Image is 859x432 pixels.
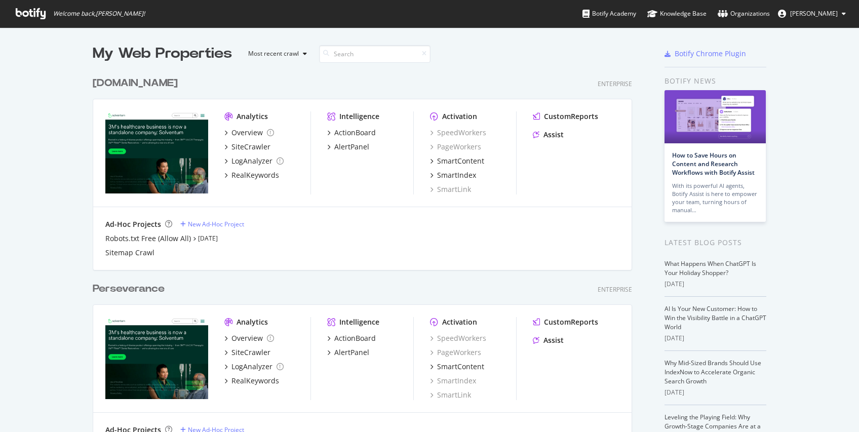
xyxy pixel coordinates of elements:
div: SmartContent [437,362,484,372]
a: Why Mid-Sized Brands Should Use IndexNow to Accelerate Organic Search Growth [665,359,761,385]
a: SmartContent [430,362,484,372]
div: [DATE] [665,280,766,289]
a: What Happens When ChatGPT Is Your Holiday Shopper? [665,259,756,277]
a: SmartContent [430,156,484,166]
div: ActionBoard [334,333,376,343]
div: [DATE] [665,388,766,397]
a: AlertPanel [327,347,369,358]
a: [DOMAIN_NAME] [93,76,182,91]
div: Botify Chrome Plugin [675,49,746,59]
div: Intelligence [339,317,379,327]
a: RealKeywords [224,170,279,180]
div: SiteCrawler [231,347,270,358]
div: Organizations [718,9,770,19]
a: CustomReports [533,317,598,327]
div: Overview [231,128,263,138]
div: AlertPanel [334,347,369,358]
img: solventum.com [105,111,208,193]
div: Intelligence [339,111,379,122]
img: How to Save Hours on Content and Research Workflows with Botify Assist [665,90,766,143]
a: Overview [224,333,274,343]
a: New Ad-Hoc Project [180,220,244,228]
a: SpeedWorkers [430,333,486,343]
div: [DATE] [665,334,766,343]
a: SpeedWorkers [430,128,486,138]
a: SiteCrawler [224,347,270,358]
a: RealKeywords [224,376,279,386]
a: Botify Chrome Plugin [665,49,746,59]
input: Search [319,45,431,63]
div: With its powerful AI agents, Botify Assist is here to empower your team, turning hours of manual… [672,182,758,214]
a: Assist [533,335,564,345]
div: SmartIndex [437,170,476,180]
div: SiteCrawler [231,142,270,152]
a: AI Is Your New Customer: How to Win the Visibility Battle in a ChatGPT World [665,304,766,331]
div: AlertPanel [334,142,369,152]
div: Enterprise [598,80,632,88]
a: PageWorkers [430,347,481,358]
div: Latest Blog Posts [665,237,766,248]
a: [DATE] [198,234,218,243]
div: My Web Properties [93,44,232,64]
a: Assist [533,130,564,140]
div: CustomReports [544,317,598,327]
a: SmartLink [430,390,471,400]
div: Activation [442,111,477,122]
div: Assist [543,130,564,140]
div: Analytics [237,111,268,122]
a: Perseverance [93,282,169,296]
div: RealKeywords [231,170,279,180]
div: RealKeywords [231,376,279,386]
a: LogAnalyzer [224,362,284,372]
div: Activation [442,317,477,327]
div: Most recent crawl [248,51,299,57]
div: LogAnalyzer [231,362,272,372]
a: PageWorkers [430,142,481,152]
div: New Ad-Hoc Project [188,220,244,228]
div: Perseverance [93,282,165,296]
div: Overview [231,333,263,343]
div: LogAnalyzer [231,156,272,166]
a: How to Save Hours on Content and Research Workflows with Botify Assist [672,151,755,177]
div: CustomReports [544,111,598,122]
a: LogAnalyzer [224,156,284,166]
div: Analytics [237,317,268,327]
a: CustomReports [533,111,598,122]
div: Ad-Hoc Projects [105,219,161,229]
div: Botify Academy [582,9,636,19]
a: Robots.txt Free (Allow All) [105,233,191,244]
a: Sitemap Crawl [105,248,154,258]
a: AlertPanel [327,142,369,152]
span: Welcome back, [PERSON_NAME] ! [53,10,145,18]
a: Overview [224,128,274,138]
img: solventum-perserverance.com [105,317,208,399]
a: SmartIndex [430,376,476,386]
a: SmartLink [430,184,471,194]
div: Botify news [665,75,766,87]
div: Knowledge Base [647,9,707,19]
a: ActionBoard [327,128,376,138]
div: Assist [543,335,564,345]
div: ActionBoard [334,128,376,138]
a: SmartIndex [430,170,476,180]
a: ActionBoard [327,333,376,343]
div: [DOMAIN_NAME] [93,76,178,91]
span: Travis Yano [790,9,838,18]
button: Most recent crawl [240,46,311,62]
button: [PERSON_NAME] [770,6,854,22]
div: Enterprise [598,285,632,294]
a: SiteCrawler [224,142,270,152]
div: SmartContent [437,156,484,166]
